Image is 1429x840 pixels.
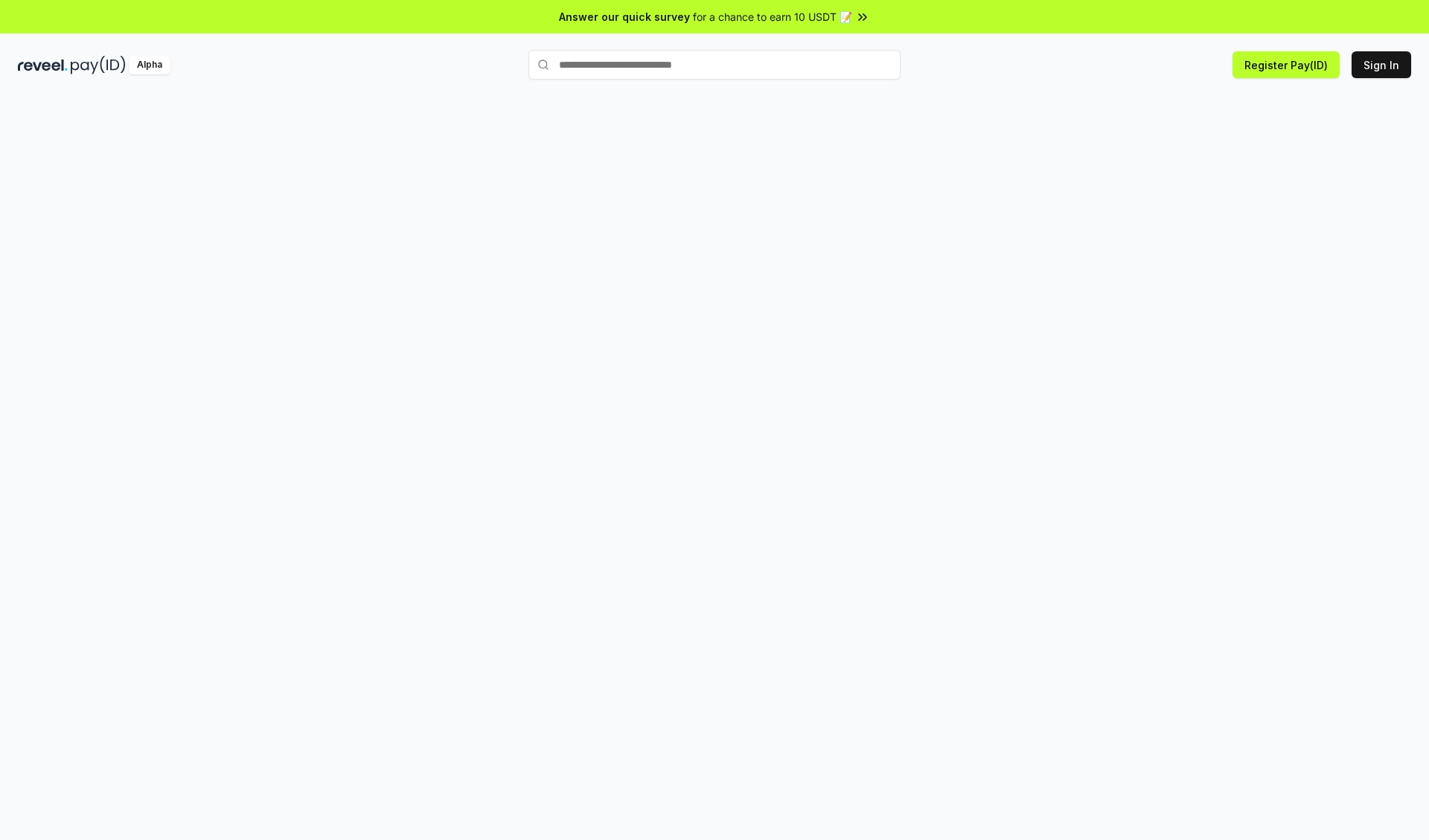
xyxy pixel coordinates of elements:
span: Answer our quick survey [559,9,690,25]
img: reveel_dark [18,56,68,74]
button: Sign In [1352,51,1411,78]
div: Alpha [129,56,170,74]
span: for a chance to earn 10 USDT 📝 [693,9,852,25]
button: Register Pay(ID) [1233,51,1340,78]
img: pay_id [71,56,126,74]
